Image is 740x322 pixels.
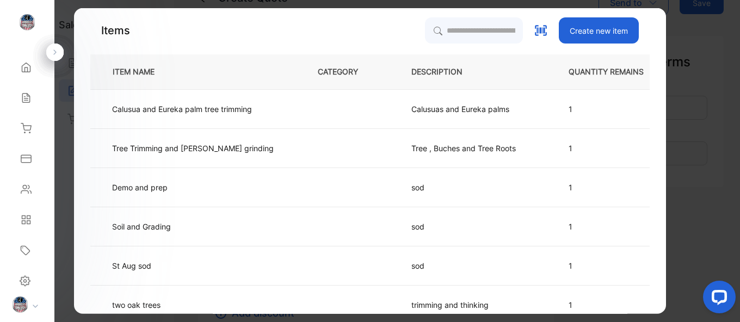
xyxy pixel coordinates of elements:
[411,220,458,232] p: sod
[569,66,661,77] p: QUANTITY REMAINS
[112,259,177,271] p: St Aug sod
[112,299,177,310] p: two oak trees
[569,220,661,232] p: 1
[411,299,489,310] p: trimming and thinking
[318,66,375,77] p: CATEGORY
[569,103,661,114] p: 1
[19,14,35,30] img: logo
[112,142,274,153] p: Tree Trimming and [PERSON_NAME] grinding
[101,22,130,39] p: Items
[569,181,661,193] p: 1
[694,276,740,322] iframe: LiveChat chat widget
[12,296,28,313] img: profile
[411,142,516,153] p: Tree , Buches and Tree Roots
[108,66,172,77] p: ITEM NAME
[569,142,661,153] p: 1
[411,259,458,271] p: sod
[569,259,661,271] p: 1
[559,17,639,44] button: Create new item
[112,220,177,232] p: Soil and Grading
[112,103,252,114] p: Calusua and Eureka palm tree trimming
[569,299,661,310] p: 1
[411,103,509,114] p: Calusuas and Eureka palms
[411,181,458,193] p: sod
[411,66,480,77] p: DESCRIPTION
[112,181,177,193] p: Demo and prep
